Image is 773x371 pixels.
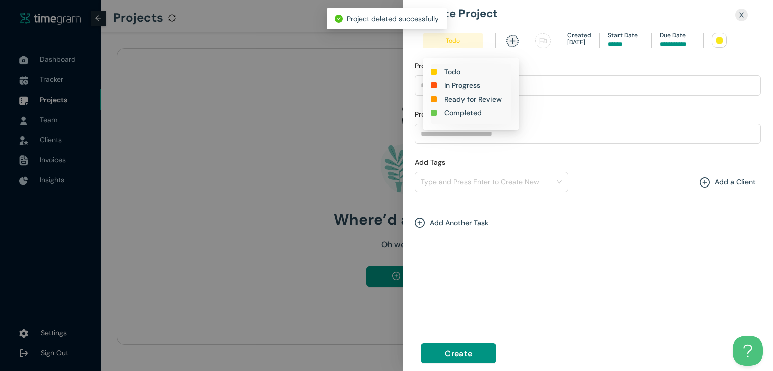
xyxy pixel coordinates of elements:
h1: In Progress [444,80,480,91]
label: Project Name [415,61,460,71]
h1: Ready for Review [444,94,502,105]
h1: Due Date [660,33,695,38]
input: Project Name [415,75,761,96]
h1: Todo [444,66,460,77]
span: Create [445,347,472,360]
h1: Add Another Task [430,217,488,228]
span: plus-circle [700,177,715,188]
span: flag [535,33,551,48]
input: Project Description [415,124,761,144]
span: close [738,12,745,18]
span: check-circle [335,15,343,23]
span: Todo [423,33,483,48]
h1: Start Date [608,33,643,38]
span: plus [506,35,519,47]
iframe: Toggle Customer Support [733,336,763,366]
label: Add Tags [415,157,445,168]
label: Project Description [415,109,479,120]
h1: Create Project [419,8,757,19]
div: plus-circleAdd Another Task [415,217,488,228]
button: Close [732,8,751,22]
button: Create [421,343,496,363]
h1: Add a Client [715,176,756,188]
h1: Completed [444,107,482,118]
span: plus-circle [415,218,430,228]
h1: [DATE] [567,38,591,47]
span: Project deleted successfully [347,14,439,23]
h1: Created [567,33,591,38]
input: Add Tags [421,176,423,188]
div: plus-circleAdd a Client [700,176,756,191]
